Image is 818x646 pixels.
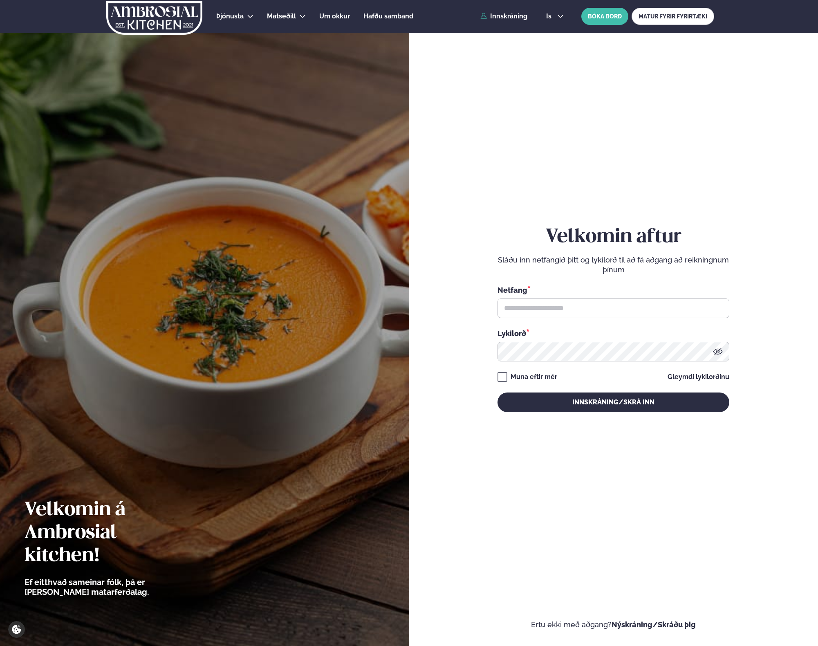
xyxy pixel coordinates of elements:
[668,374,729,380] a: Gleymdi lykilorðinu
[546,13,554,20] span: is
[434,620,794,630] p: Ertu ekki með aðgang?
[319,12,350,20] span: Um okkur
[216,11,244,21] a: Þjónusta
[363,12,413,20] span: Hafðu samband
[267,12,296,20] span: Matseðill
[498,393,729,412] button: Innskráning/Skrá inn
[581,8,628,25] button: BÓKA BORÐ
[498,285,729,295] div: Netfang
[498,328,729,339] div: Lykilorð
[498,226,729,249] h2: Velkomin aftur
[105,1,203,35] img: logo
[363,11,413,21] a: Hafðu samband
[540,13,570,20] button: is
[267,11,296,21] a: Matseðill
[480,13,527,20] a: Innskráning
[8,621,25,638] a: Cookie settings
[632,8,714,25] a: MATUR FYRIR FYRIRTÆKI
[612,620,696,629] a: Nýskráning/Skráðu þig
[25,577,194,597] p: Ef eitthvað sameinar fólk, þá er [PERSON_NAME] matarferðalag.
[216,12,244,20] span: Þjónusta
[498,255,729,275] p: Sláðu inn netfangið þitt og lykilorð til að fá aðgang að reikningnum þínum
[25,499,194,567] h2: Velkomin á Ambrosial kitchen!
[319,11,350,21] a: Um okkur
